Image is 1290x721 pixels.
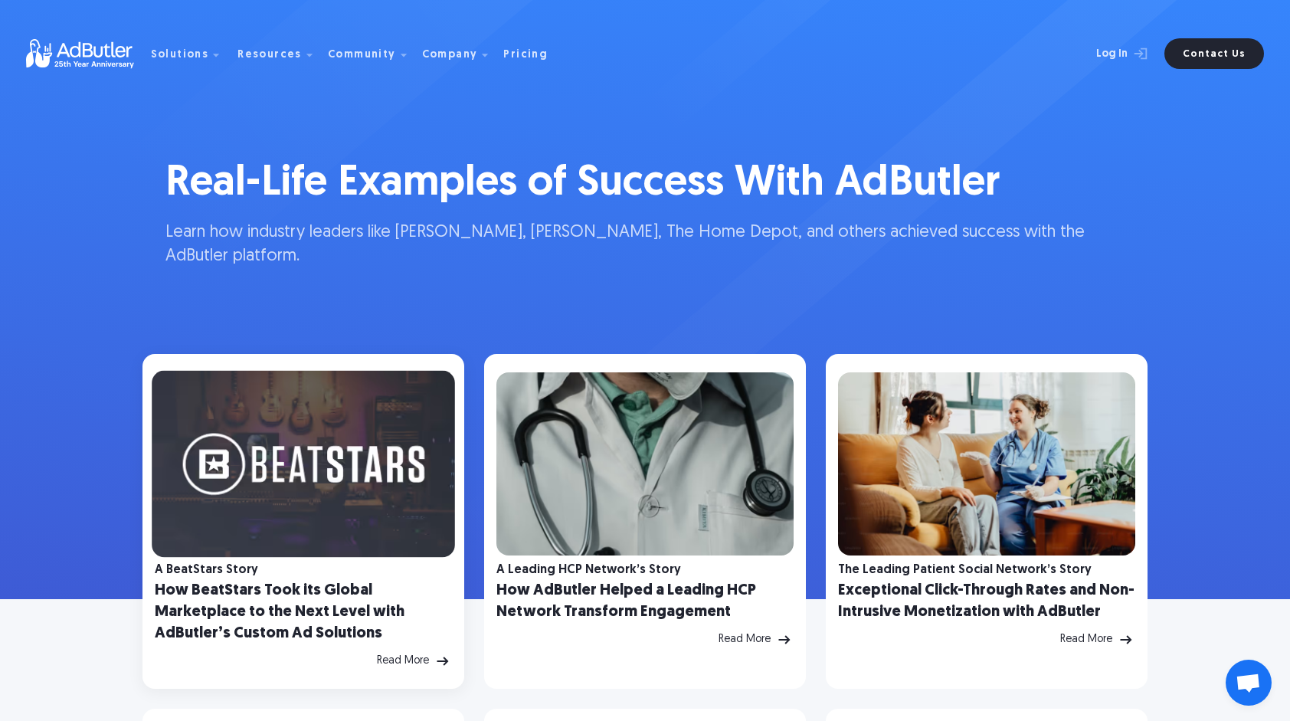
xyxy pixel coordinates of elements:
[1226,660,1272,706] div: Open chat
[484,354,806,689] a: A Leading HCP Network’s Story How AdButler Helped a Leading HCP Network Transform Engagement Read...
[503,50,548,61] div: Pricing
[719,634,771,645] div: Read More
[1164,38,1264,69] a: Contact Us
[237,50,302,61] div: Resources
[155,565,258,575] div: A BeatStars Story
[838,565,1092,575] div: The Leading Patient Social Network’s Story
[422,50,478,61] div: Company
[165,221,1125,269] p: Learn how industry leaders like [PERSON_NAME], [PERSON_NAME], The Home Depot, and others achieved...
[1056,38,1155,69] a: Log In
[328,50,396,61] div: Community
[165,155,1125,214] h1: Real-Life Examples of Success With AdButler
[838,580,1135,623] h2: Exceptional Click-Through Rates and Non-Intrusive Monetization with AdButler
[826,354,1148,689] a: The Leading Patient Social Network’s Story Exceptional Click-Through Rates and Non-Intrusive Mone...
[496,565,681,575] div: A Leading HCP Network’s Story
[377,656,429,667] div: Read More
[155,580,452,644] h2: How BeatStars Took its Global Marketplace to the Next Level with AdButler’s Custom Ad Solutions
[142,354,464,689] a: A BeatStars Story How BeatStars Took its Global Marketplace to the Next Level with AdButler’s Cus...
[1060,634,1112,645] div: Read More
[503,47,560,61] a: Pricing
[496,580,794,623] h2: How AdButler Helped a Leading HCP Network Transform Engagement
[151,50,209,61] div: Solutions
